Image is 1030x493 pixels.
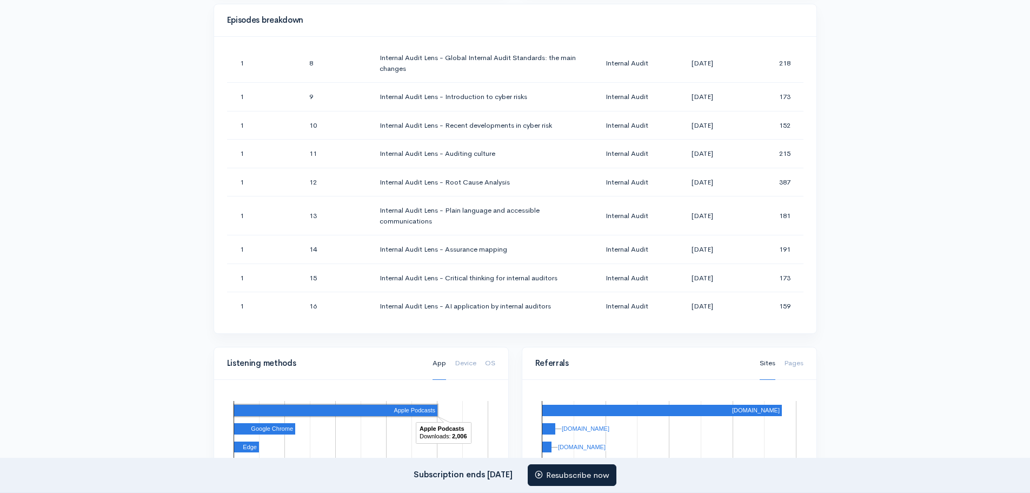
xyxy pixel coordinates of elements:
[741,140,803,168] td: 215
[301,111,371,140] td: 10
[663,235,741,264] td: [DATE]
[732,407,779,413] text: [DOMAIN_NAME]
[597,196,663,235] td: Internal Audit
[301,235,371,264] td: 14
[663,111,741,140] td: [DATE]
[371,292,597,320] td: Internal Audit Lens - AI application by internal auditors
[528,464,616,487] a: Resubscribe now
[301,196,371,235] td: 13
[597,140,663,168] td: Internal Audit
[741,196,803,235] td: 181
[301,168,371,196] td: 12
[784,347,803,380] a: Pages
[301,264,371,292] td: 15
[535,359,747,368] h4: Referrals
[562,425,609,432] text: [DOMAIN_NAME]
[371,196,597,235] td: Internal Audit Lens - Plain language and accessible communications
[371,235,597,264] td: Internal Audit Lens - Assurance mapping
[394,407,435,413] text: Apple Podcasts
[741,292,803,320] td: 159
[227,196,301,235] td: 1
[243,444,257,450] text: Edge
[414,469,513,479] strong: Subscription ends [DATE]
[371,264,597,292] td: Internal Audit Lens - Critical thinking for internal auditors
[227,359,420,368] h4: Listening methods
[597,235,663,264] td: Internal Audit
[227,168,301,196] td: 1
[371,140,597,168] td: Internal Audit Lens - Auditing culture
[597,111,663,140] td: Internal Audit
[597,264,663,292] td: Internal Audit
[597,168,663,196] td: Internal Audit
[597,83,663,111] td: Internal Audit
[663,168,741,196] td: [DATE]
[227,111,301,140] td: 1
[558,444,606,450] text: [DOMAIN_NAME]
[741,44,803,83] td: 218
[227,16,797,25] h4: Episodes breakdown
[597,292,663,320] td: Internal Audit
[741,83,803,111] td: 173
[452,433,467,439] text: 2,006
[741,235,803,264] td: 191
[663,264,741,292] td: [DATE]
[251,425,293,432] text: Google Chrome
[301,140,371,168] td: 11
[420,433,450,439] text: Downloads:
[663,140,741,168] td: [DATE]
[741,264,803,292] td: 173
[433,347,446,380] a: App
[663,44,741,83] td: [DATE]
[227,264,301,292] td: 1
[371,168,597,196] td: Internal Audit Lens - Root Cause Analysis
[420,425,464,432] text: Apple Podcasts
[301,44,371,83] td: 8
[227,292,301,320] td: 1
[455,347,476,380] a: Device
[371,44,597,83] td: Internal Audit Lens - Global Internal Audit Standards: the main changes
[485,347,495,380] a: OS
[741,168,803,196] td: 387
[227,83,301,111] td: 1
[301,292,371,320] td: 16
[741,111,803,140] td: 152
[663,83,741,111] td: [DATE]
[227,140,301,168] td: 1
[301,83,371,111] td: 9
[371,111,597,140] td: Internal Audit Lens - Recent developments in cyber risk
[663,196,741,235] td: [DATE]
[663,292,741,320] td: [DATE]
[760,347,775,380] a: Sites
[227,44,301,83] td: 1
[371,83,597,111] td: Internal Audit Lens - Introduction to cyber risks
[227,235,301,264] td: 1
[597,44,663,83] td: Internal Audit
